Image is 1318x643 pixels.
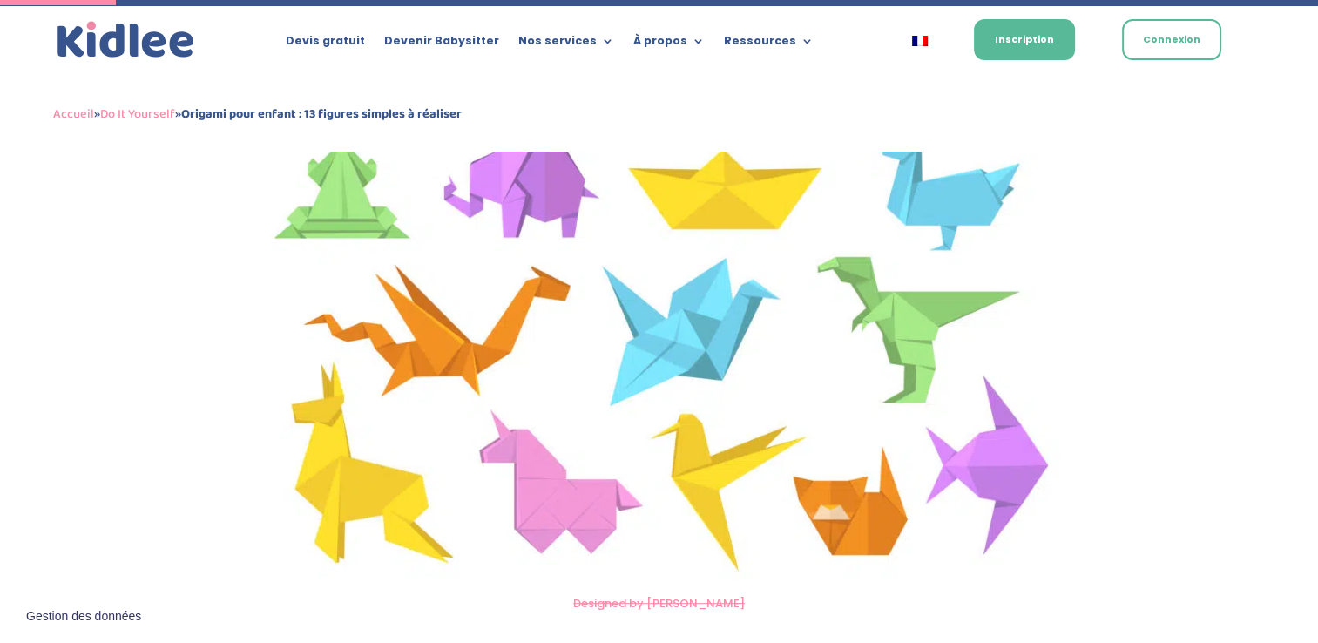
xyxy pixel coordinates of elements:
a: Connexion [1122,19,1221,60]
img: Français [912,36,928,46]
a: Devis gratuit [286,35,365,54]
button: Gestion des données [16,599,152,635]
a: Kidlee Logo [53,17,199,63]
span: Gestion des données [26,609,141,625]
a: Nos services [518,35,614,54]
img: logo_kidlee_bleu [53,17,199,63]
a: À propos [633,35,705,54]
a: Ressources [724,35,814,54]
a: Inscription [974,19,1075,60]
img: Origami pour enfant [259,114,1060,585]
a: Designed by [PERSON_NAME] [573,595,745,612]
span: » » [53,104,462,125]
a: Do It Yourself [100,104,175,125]
a: Devenir Babysitter [384,35,499,54]
a: Accueil [53,104,94,125]
strong: Origami pour enfant : 13 figures simples à réaliser [181,104,462,125]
